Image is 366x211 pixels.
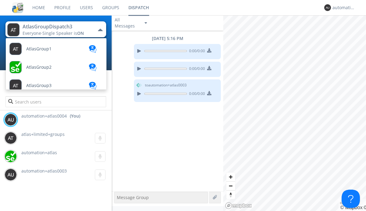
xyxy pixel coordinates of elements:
[226,190,235,199] button: Reset bearing to north
[207,48,211,53] img: download media button
[23,23,91,30] div: AtlasGroupDispatch3
[226,181,235,190] button: Zoom out
[145,22,147,24] img: caret-down-sm.svg
[5,150,17,162] img: d2d01cd9b4174d08988066c6d424eccd
[226,191,235,199] span: Reset bearing to north
[21,168,67,174] span: automation+atlas0003
[187,66,205,73] span: 0:00 / 0:00
[21,150,57,155] span: automation+atlas
[145,82,187,88] span: to automation+atlas0003
[5,132,17,144] img: 373638.png
[26,47,52,51] span: AtlasGroup1
[5,38,107,90] ul: AtlasGroupDispatch3Everyone·Single Speaker isON
[5,96,106,107] input: Search users
[77,30,84,36] span: ON
[340,205,362,210] a: Mapbox
[70,113,80,119] div: (You)
[21,113,67,119] span: automation+atlas0004
[207,66,211,70] img: download media button
[26,65,52,70] span: AtlasGroup2
[324,4,331,11] img: 373638.png
[5,21,106,37] button: AtlasGroupDispatch3Everyone·Single Speaker isON
[342,190,360,208] iframe: Toggle Customer Support
[207,91,211,95] img: download media button
[5,169,17,181] img: 373638.png
[88,64,97,71] img: translation-blue.svg
[187,91,205,98] span: 0:00 / 0:00
[115,17,139,29] div: All Messages
[42,30,84,36] span: Single Speaker is
[21,131,65,137] span: atlas+limited+groups
[88,45,97,53] img: translation-blue.svg
[23,30,91,36] div: Everyone ·
[7,23,20,36] img: 373638.png
[12,2,23,13] img: cddb5a64eb264b2086981ab96f4c1ba7
[332,5,355,11] div: automation+atlas0004
[226,173,235,181] button: Zoom in
[225,202,252,209] a: Mapbox logo
[187,48,205,55] span: 0:00 / 0:00
[112,35,223,42] div: [DATE] 5:16 PM
[26,83,52,88] span: AtlasGroup3
[340,202,345,204] button: Toggle attribution
[5,114,17,126] img: 373638.png
[226,182,235,190] span: Zoom out
[88,82,97,89] img: translation-blue.svg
